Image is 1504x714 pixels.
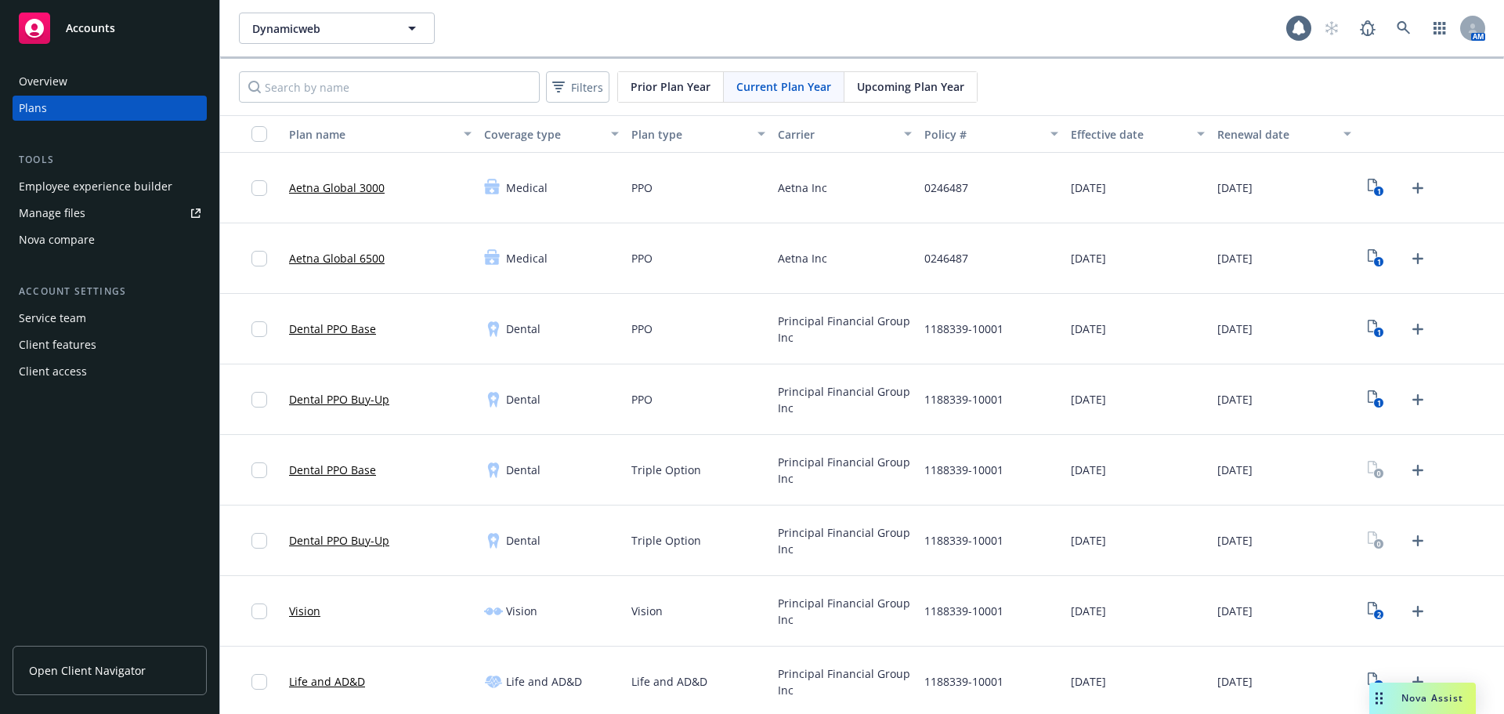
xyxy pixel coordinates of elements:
span: Dental [506,532,540,549]
span: Principal Financial Group Inc [778,665,912,698]
span: Current Plan Year [736,78,831,95]
div: Effective date [1071,126,1188,143]
input: Search by name [239,71,540,103]
span: Vision [631,603,663,619]
text: 1 [1377,398,1381,408]
text: 1 [1377,257,1381,267]
a: Service team [13,306,207,331]
span: [DATE] [1217,250,1253,266]
div: Service team [19,306,86,331]
a: Search [1388,13,1419,44]
span: 1188339-10001 [924,532,1003,549]
text: 1 [1377,328,1381,338]
a: Aetna Global 6500 [289,250,385,266]
span: Upcoming Plan Year [857,78,964,95]
div: Account settings [13,284,207,299]
span: 1188339-10001 [924,462,1003,478]
span: 1188339-10001 [924,603,1003,619]
button: Coverage type [478,115,624,153]
span: Dental [506,462,540,478]
input: Select all [251,126,267,142]
button: Renewal date [1211,115,1358,153]
a: Dental PPO Base [289,462,376,478]
a: Upload Plan Documents [1405,387,1430,412]
a: Upload Plan Documents [1405,599,1430,624]
a: Start snowing [1316,13,1347,44]
a: Client access [13,359,207,384]
span: [DATE] [1217,603,1253,619]
div: Renewal date [1217,126,1334,143]
div: Overview [19,69,67,94]
a: Upload Plan Documents [1405,458,1430,483]
span: [DATE] [1217,462,1253,478]
div: Policy # [924,126,1041,143]
span: 0246487 [924,250,968,266]
input: Toggle Row Selected [251,462,267,478]
a: Client features [13,332,207,357]
a: View Plan Documents [1364,176,1389,201]
a: View Plan Documents [1364,317,1389,342]
div: Plan type [631,126,748,143]
div: Carrier [778,126,895,143]
button: Plan type [625,115,772,153]
input: Toggle Row Selected [251,321,267,337]
span: Medical [506,179,548,196]
span: Principal Financial Group Inc [778,595,912,628]
a: View Plan Documents [1364,458,1389,483]
input: Toggle Row Selected [251,674,267,690]
span: [DATE] [1071,532,1106,549]
input: Toggle Row Selected [251,533,267,549]
span: Principal Financial Group Inc [778,313,912,346]
span: 0246487 [924,179,968,196]
a: Dental PPO Base [289,321,376,337]
div: Plan name [289,126,454,143]
a: View Plan Documents [1364,528,1389,553]
a: Vision [289,603,320,619]
span: 1188339-10001 [924,673,1003,690]
button: Filters [546,71,609,103]
span: Medical [506,250,548,266]
span: Vision [506,603,537,619]
span: 1188339-10001 [924,391,1003,408]
span: [DATE] [1071,321,1106,337]
div: Client access [19,359,87,384]
span: Life and AD&D [506,673,582,690]
span: Aetna Inc [778,179,827,196]
span: Principal Financial Group Inc [778,454,912,487]
span: 1188339-10001 [924,321,1003,337]
a: Plans [13,96,207,121]
span: [DATE] [1071,250,1106,266]
div: Coverage type [484,126,601,143]
span: Prior Plan Year [631,78,710,95]
a: Upload Plan Documents [1405,246,1430,271]
span: Dynamicweb [252,20,388,37]
a: Nova compare [13,227,207,252]
button: Plan name [283,115,478,153]
input: Toggle Row Selected [251,603,267,619]
button: Effective date [1065,115,1211,153]
span: Filters [549,76,606,99]
text: 1 [1377,187,1381,197]
a: Upload Plan Documents [1405,317,1430,342]
span: Filters [571,79,603,96]
div: Client features [19,332,96,357]
a: Dental PPO Buy-Up [289,532,389,549]
span: [DATE] [1071,603,1106,619]
a: Manage files [13,201,207,226]
div: Drag to move [1369,683,1389,714]
div: Manage files [19,201,85,226]
span: [DATE] [1217,532,1253,549]
button: Nova Assist [1369,683,1476,714]
button: Policy # [918,115,1065,153]
a: View Plan Documents [1364,669,1389,694]
button: Carrier [772,115,918,153]
a: Upload Plan Documents [1405,176,1430,201]
span: Dental [506,321,540,337]
input: Toggle Row Selected [251,251,267,266]
a: Accounts [13,6,207,50]
a: Aetna Global 3000 [289,179,385,196]
span: Triple Option [631,532,701,549]
a: Dental PPO Buy-Up [289,391,389,408]
input: Toggle Row Selected [251,180,267,196]
span: [DATE] [1217,179,1253,196]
